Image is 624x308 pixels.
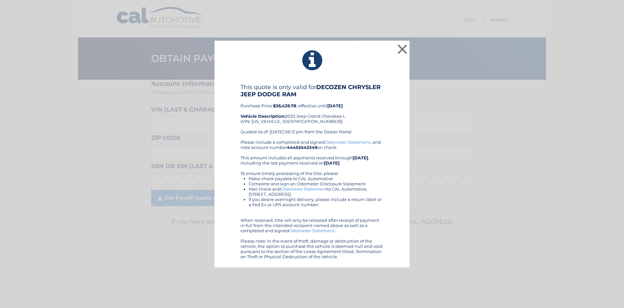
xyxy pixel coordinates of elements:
[240,140,383,259] div: Please include a completed and signed , and note account number on check. This amount includes al...
[273,103,296,108] b: $36,439.78
[240,84,383,140] div: Purchase Price: , effective until 2023 Jeep Grand Cherokee L (VIN: [US_VEHICLE_IDENTIFICATION_NUM...
[324,160,340,166] b: [DATE]
[325,140,370,145] a: Odometer Statement
[240,84,381,98] b: DECOZEN CHRYSLER JEEP DODGE RAM
[289,228,335,233] a: Odometer Statement
[240,114,285,119] strong: Vehicle Description:
[240,84,383,98] h4: This quote is only valid for
[249,176,383,181] li: Make check payable to CAL Automotive
[249,186,383,197] li: Mail check and to CAL Automotive, [STREET_ADDRESS]
[327,103,343,108] b: [DATE]
[249,197,383,207] li: If you desire overnight delivery, please include a return label or a Fed Ex or UPS account number.
[396,43,409,56] button: ×
[249,181,383,186] li: Complete and sign an Odometer Disclosure Statement
[287,145,317,150] b: 44455543349
[281,186,327,192] a: Odometer Statement
[353,155,368,160] b: [DATE]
